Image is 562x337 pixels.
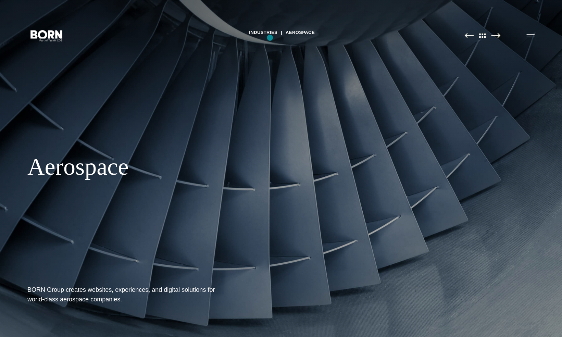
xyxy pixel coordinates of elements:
[475,33,490,38] img: All Pages
[286,27,315,38] a: Aerospace
[464,33,474,38] img: Previous Page
[27,285,233,304] h1: BORN Group creates websites, experiences, and digital solutions for world-class aerospace companies.
[249,27,277,38] a: Industries
[522,28,539,42] button: Open
[491,33,500,38] img: Next Page
[27,153,418,181] div: Aerospace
